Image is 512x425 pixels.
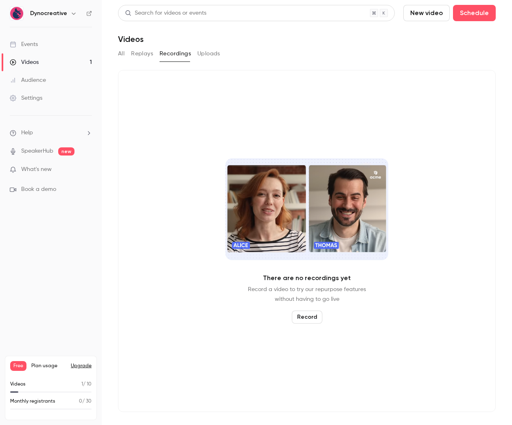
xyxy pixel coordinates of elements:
p: / 10 [81,381,92,388]
button: Upgrade [71,363,92,369]
button: Schedule [453,5,496,21]
span: What's new [21,165,52,174]
a: SpeakerHub [21,147,53,156]
li: help-dropdown-opener [10,129,92,137]
button: Uploads [197,47,220,60]
div: Settings [10,94,42,102]
span: 1 [81,382,83,387]
p: There are no recordings yet [263,273,351,283]
img: Dynocreative [10,7,23,20]
p: Record a video to try our repurpose features without having to go live [248,285,366,304]
h6: Dynocreative [30,9,67,18]
button: New video [403,5,450,21]
div: Search for videos or events [125,9,206,18]
div: Events [10,40,38,48]
span: Plan usage [31,363,66,369]
button: Replays [131,47,153,60]
p: Monthly registrants [10,398,55,405]
button: Recordings [160,47,191,60]
span: Free [10,361,26,371]
p: / 30 [79,398,92,405]
span: new [58,147,74,156]
p: Videos [10,381,26,388]
h1: Videos [118,34,144,44]
button: Record [292,311,322,324]
button: All [118,47,125,60]
iframe: Noticeable Trigger [82,166,92,173]
span: Book a demo [21,185,56,194]
span: Help [21,129,33,137]
div: Videos [10,58,39,66]
section: Videos [118,5,496,420]
span: 0 [79,399,82,404]
div: Audience [10,76,46,84]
